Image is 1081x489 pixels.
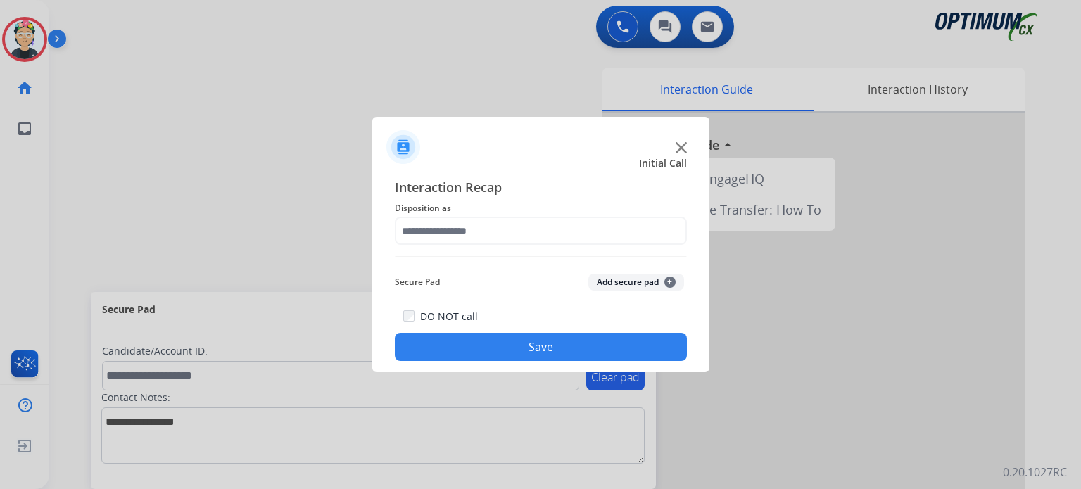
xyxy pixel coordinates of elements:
span: Interaction Recap [395,177,687,200]
span: Initial Call [639,156,687,170]
button: Add secure pad+ [588,274,684,291]
img: contactIcon [386,130,420,164]
span: Secure Pad [395,274,440,291]
img: contact-recap-line.svg [395,256,687,257]
span: + [664,277,676,288]
p: 0.20.1027RC [1003,464,1067,481]
button: Save [395,333,687,361]
label: DO NOT call [420,310,478,324]
span: Disposition as [395,200,687,217]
